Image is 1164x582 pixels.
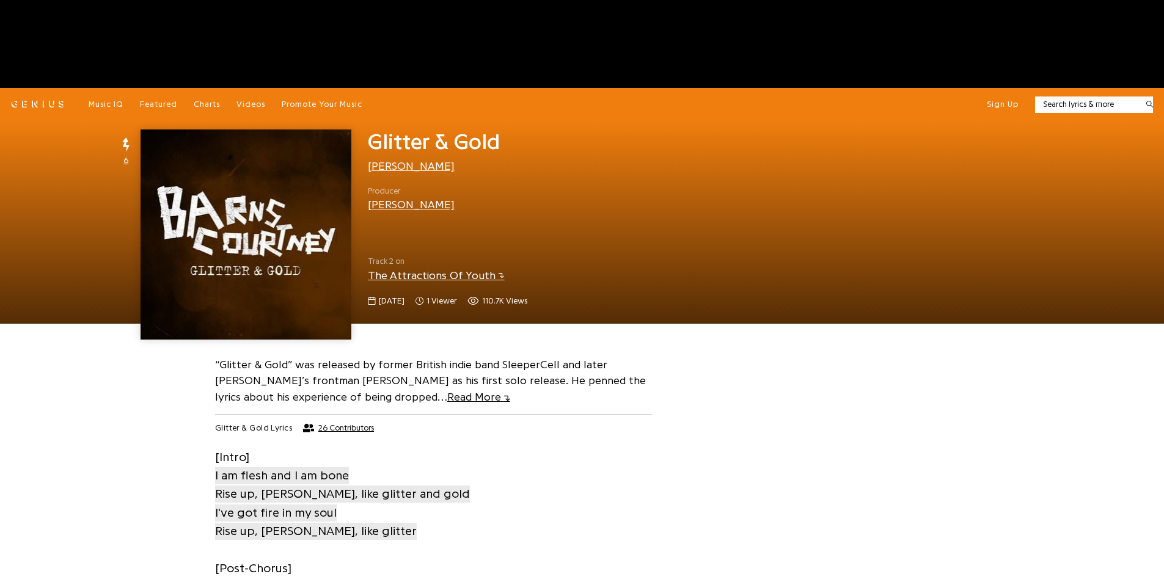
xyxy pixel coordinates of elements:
[368,270,505,281] a: The Attractions Of Youth
[89,100,123,108] span: Music IQ
[215,359,646,403] a: “Glitter & Gold” was released by former British indie band SleeperCell and later [PERSON_NAME]’s ...
[426,295,456,307] span: 1 viewer
[379,295,404,307] span: [DATE]
[215,467,470,540] span: I am flesh and I am bone Rise up, [PERSON_NAME], like glitter and gold I've got fire in my soul R...
[140,100,177,108] span: Featured
[282,99,362,110] a: Promote Your Music
[236,99,265,110] a: Videos
[140,99,177,110] a: Featured
[415,295,456,307] span: 1 viewer
[123,155,128,167] span: 6
[194,99,220,110] a: Charts
[368,185,455,197] span: Producer
[368,199,455,210] a: [PERSON_NAME]
[447,391,510,402] span: Read More
[368,131,500,153] span: Glitter & Gold
[282,100,362,108] span: Promote Your Music
[303,423,374,433] button: 26 Contributors
[1035,98,1138,111] input: Search lyrics & more
[368,161,455,172] a: [PERSON_NAME]
[89,99,123,110] a: Music IQ
[236,100,265,108] span: Videos
[987,99,1019,110] button: Sign Up
[482,295,527,307] span: 110.7K views
[141,129,351,340] img: Cover art for Glitter & Gold by Barns Courtney
[368,255,750,267] span: Track 2 on
[467,295,527,307] span: 110,723 views
[215,423,292,434] h2: Glitter & Gold Lyrics
[194,100,220,108] span: Charts
[215,466,470,540] a: I am flesh and I am boneRise up, [PERSON_NAME], like glitter and goldI've got fire in my soulRise...
[318,423,374,433] span: 26 Contributors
